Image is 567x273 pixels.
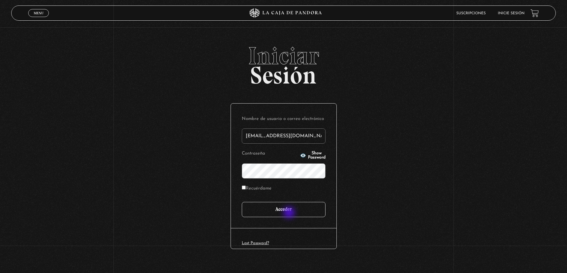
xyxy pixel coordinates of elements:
label: Nombre de usuario o correo electrónico [242,114,326,124]
label: Recuérdame [242,184,272,193]
span: Iniciar [11,44,555,68]
span: Menu [34,11,44,15]
a: View your shopping cart [531,9,539,17]
a: Inicie sesión [498,12,525,15]
input: Recuérdame [242,186,246,189]
input: Acceder [242,202,326,217]
span: Show Password [308,151,326,160]
span: Cerrar [32,16,46,21]
a: Lost Password? [242,241,269,245]
label: Contraseña [242,149,298,159]
a: Suscripciones [456,12,486,15]
h2: Sesión [11,44,555,83]
button: Show Password [300,151,326,160]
